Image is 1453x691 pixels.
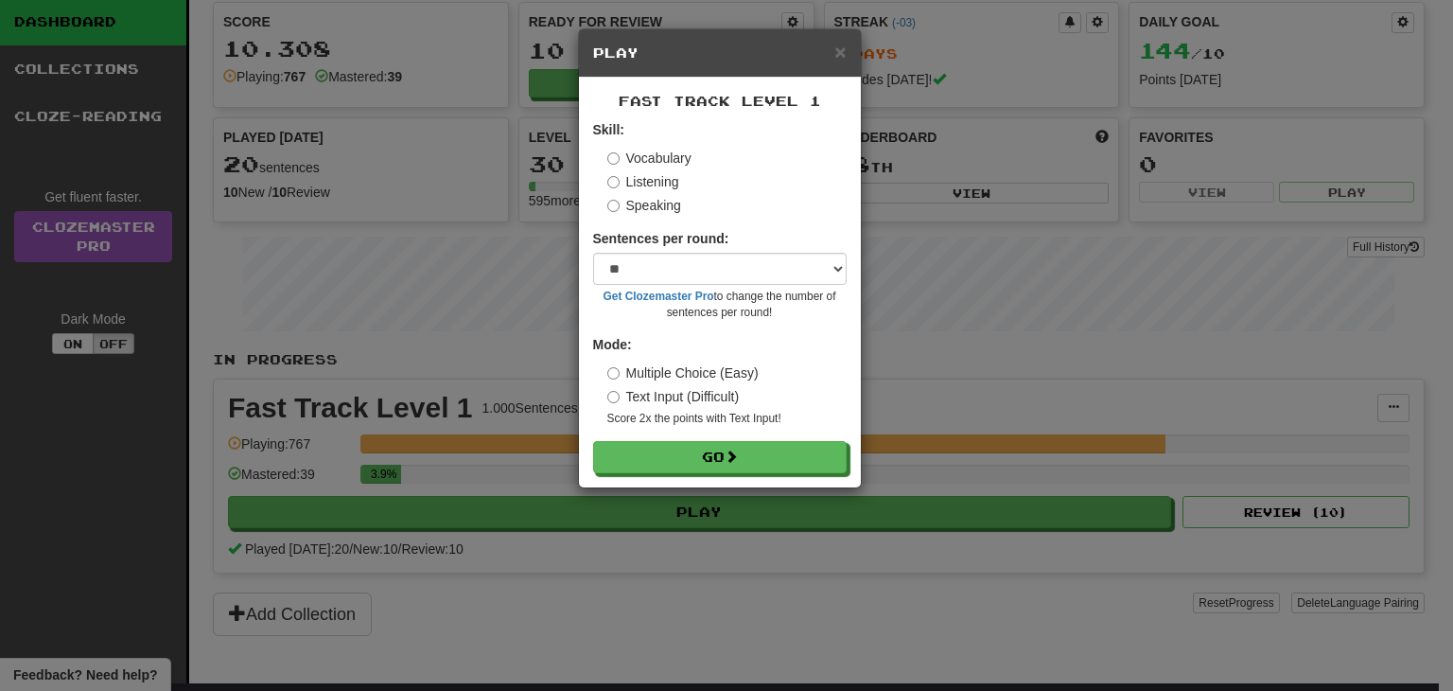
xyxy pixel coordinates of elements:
strong: Mode: [593,337,632,352]
button: Close [834,42,846,62]
label: Multiple Choice (Easy) [607,363,759,382]
label: Text Input (Difficult) [607,387,740,406]
label: Listening [607,172,679,191]
label: Sentences per round: [593,229,729,248]
span: × [834,41,846,62]
h5: Play [593,44,847,62]
input: Multiple Choice (Easy) [607,367,620,380]
label: Speaking [607,196,681,215]
input: Speaking [607,200,620,212]
button: Go [593,441,847,473]
small: Score 2x the points with Text Input ! [607,411,847,427]
input: Vocabulary [607,152,620,165]
span: Fast Track Level 1 [619,93,821,109]
label: Vocabulary [607,149,691,168]
a: Get Clozemaster Pro [604,290,714,303]
small: to change the number of sentences per round! [593,289,847,321]
input: Text Input (Difficult) [607,391,620,403]
strong: Skill: [593,122,624,137]
input: Listening [607,176,620,188]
